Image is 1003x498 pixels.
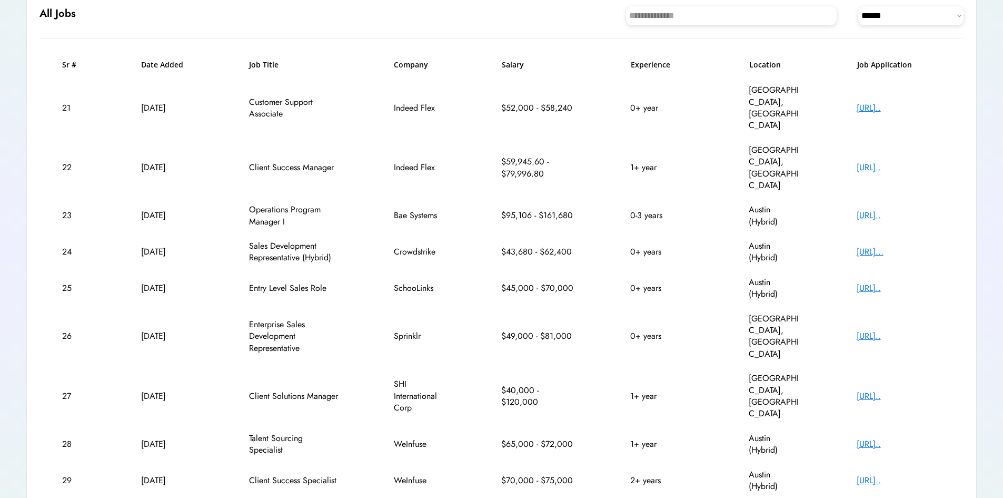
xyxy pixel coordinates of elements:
div: 23 [62,210,86,221]
div: 0+ year [630,102,693,114]
div: [GEOGRAPHIC_DATA], [GEOGRAPHIC_DATA] [749,144,801,192]
div: [DATE] [141,102,194,114]
div: Client Success Specialist [249,475,339,486]
div: [URL].. [857,162,941,173]
h6: Experience [631,60,694,70]
div: [URL].. [857,390,941,402]
div: Customer Support Associate [249,96,339,120]
h6: Date Added [141,60,194,70]
div: Austin (Hybrid) [749,469,801,493]
div: Austin (Hybrid) [749,240,801,264]
div: Sprinklr [394,330,446,342]
div: Client Solutions Manager [249,390,339,402]
div: WeInfuse [394,475,446,486]
div: Sales Development Representative (Hybrid) [249,240,339,264]
div: 26 [62,330,86,342]
h6: Company [394,60,446,70]
h6: Location [749,60,802,70]
div: 25 [62,282,86,294]
div: WeInfuse [394,438,446,450]
div: Bae Systems [394,210,446,221]
div: $70,000 - $75,000 [501,475,575,486]
div: Crowdstrike [394,246,446,258]
div: 1+ year [630,438,693,450]
div: 21 [62,102,86,114]
div: [DATE] [141,246,194,258]
div: Enterprise Sales Development Representative [249,319,339,354]
div: 0+ years [630,246,693,258]
div: Austin (Hybrid) [749,433,801,456]
div: [DATE] [141,438,194,450]
div: $59,945.60 - $79,996.80 [501,156,575,180]
h6: Salary [502,60,575,70]
div: [DATE] [141,390,194,402]
h6: Job Application [857,60,941,70]
div: Indeed Flex [394,102,446,114]
div: [DATE] [141,162,194,173]
div: [GEOGRAPHIC_DATA], [GEOGRAPHIC_DATA] [749,373,801,420]
div: $43,680 - $62,400 [501,246,575,258]
div: [URL].. [857,438,941,450]
div: Indeed Flex [394,162,446,173]
h6: Job Title [249,60,279,70]
div: SHI International Corp [394,378,446,414]
div: 27 [62,390,86,402]
div: [URL].. [857,102,941,114]
div: [GEOGRAPHIC_DATA], [GEOGRAPHIC_DATA] [749,313,801,360]
div: [GEOGRAPHIC_DATA], [GEOGRAPHIC_DATA] [749,84,801,132]
div: [URL].. [857,282,941,294]
div: 29 [62,475,86,486]
div: Entry Level Sales Role [249,282,339,294]
div: [DATE] [141,210,194,221]
div: 1+ year [630,162,693,173]
div: [DATE] [141,282,194,294]
div: 22 [62,162,86,173]
div: Talent Sourcing Specialist [249,433,339,456]
div: [URL]... [857,246,941,258]
div: Austin (Hybrid) [749,277,801,300]
div: $40,000 - $120,000 [501,385,575,408]
div: $49,000 - $81,000 [501,330,575,342]
div: 28 [62,438,86,450]
div: 24 [62,246,86,258]
div: 0-3 years [630,210,693,221]
div: $52,000 - $58,240 [501,102,575,114]
h6: All Jobs [39,6,76,21]
div: 0+ years [630,282,693,294]
div: [URL].. [857,475,941,486]
div: 2+ years [630,475,693,486]
div: Austin (Hybrid) [749,204,801,228]
div: [URL].. [857,210,941,221]
div: SchooLinks [394,282,446,294]
div: $45,000 - $70,000 [501,282,575,294]
div: Operations Program Manager I [249,204,339,228]
div: [DATE] [141,475,194,486]
div: 1+ year [630,390,693,402]
div: [DATE] [141,330,194,342]
h6: Sr # [62,60,86,70]
div: 0+ years [630,330,693,342]
div: $95,106 - $161,680 [501,210,575,221]
div: [URL].. [857,330,941,342]
div: Client Success Manager [249,162,339,173]
div: $65,000 - $72,000 [501,438,575,450]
